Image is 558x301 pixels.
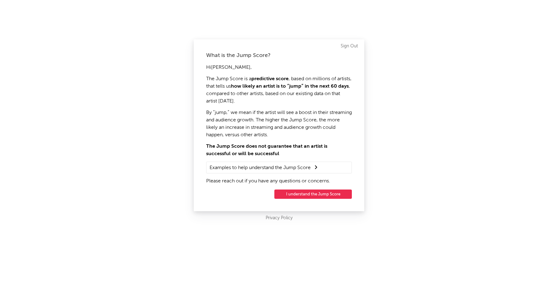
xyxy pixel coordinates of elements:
p: By “jump,” we mean if the artist will see a boost in their streaming and audience growth. The hig... [206,109,352,139]
strong: predictive score [251,76,289,81]
a: Privacy Policy [266,214,293,222]
p: Hi [PERSON_NAME] , [206,64,352,71]
p: Please reach out if you have any questions or concerns. [206,177,352,185]
strong: The Jump Score does not guarantee that an artist is successful or will be successful [206,144,327,156]
button: I understand the Jump Score [274,190,352,199]
p: The Jump Score is a , based on millions of artists, that tells us , compared to other artists, ba... [206,75,352,105]
summary: Examples to help understand the Jump Score [210,164,348,172]
div: What is the Jump Score? [206,52,352,59]
strong: how likely an artist is to “jump” in the next 60 days [231,84,349,89]
a: Sign Out [341,42,358,50]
